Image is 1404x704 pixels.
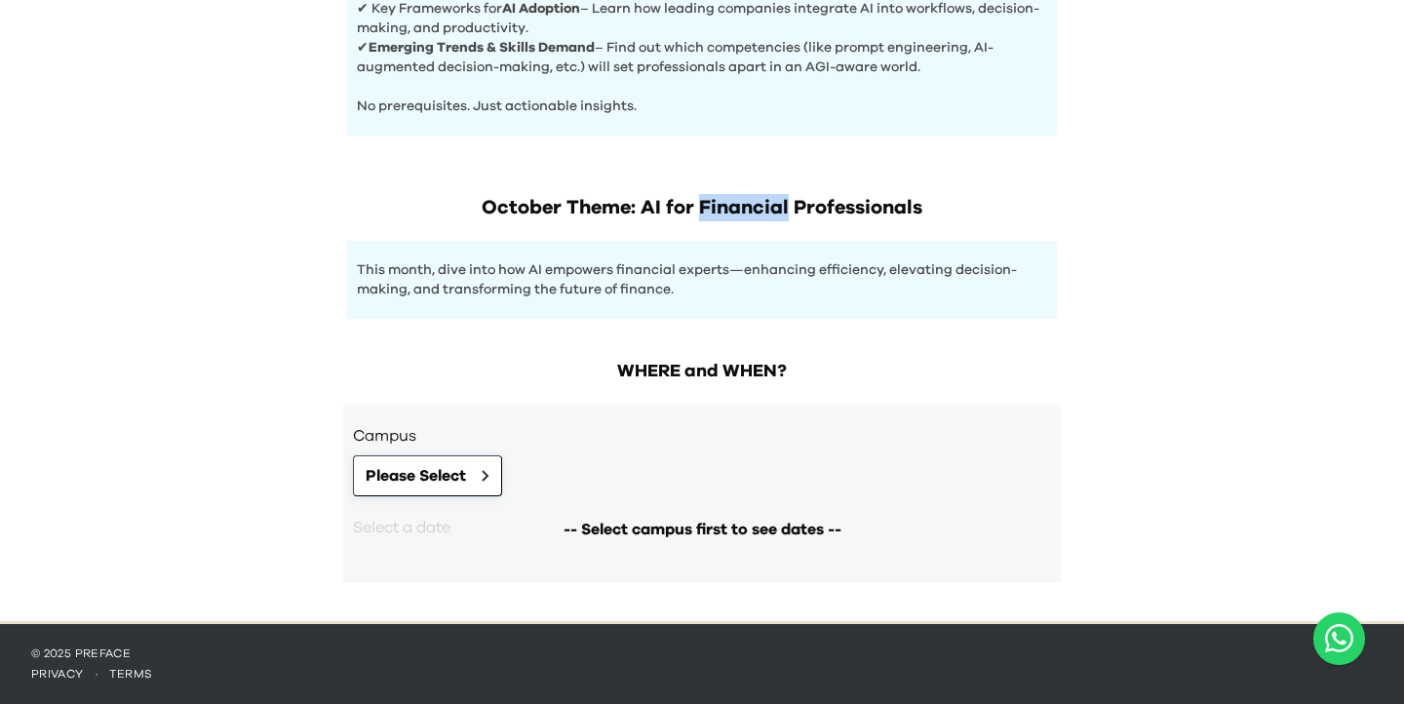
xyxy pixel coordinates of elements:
h2: WHERE and WHEN? [343,358,1061,385]
span: Please Select [366,464,466,488]
h3: Campus [353,424,1051,448]
h1: October Theme: AI for Financial Professionals [347,194,1057,221]
span: -- Select campus first to see dates -- [564,518,841,541]
p: No prerequisites. Just actionable insights. [357,77,1047,116]
a: privacy [31,668,84,680]
button: Open WhatsApp chat [1313,612,1365,665]
p: ✔ – Find out which competencies (like prompt engineering, AI-augmented decision-making, etc.) wil... [357,38,1047,77]
span: · [84,668,109,680]
a: Chat with us on WhatsApp [1313,612,1365,665]
b: Emerging Trends & Skills Demand [369,41,595,55]
b: AI Adoption [502,2,580,16]
p: © 2025 Preface [31,645,1373,661]
a: terms [109,668,153,680]
p: This month, dive into how AI empowers financial experts—enhancing efficiency, elevating decision-... [357,260,1047,299]
button: Please Select [353,455,502,496]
